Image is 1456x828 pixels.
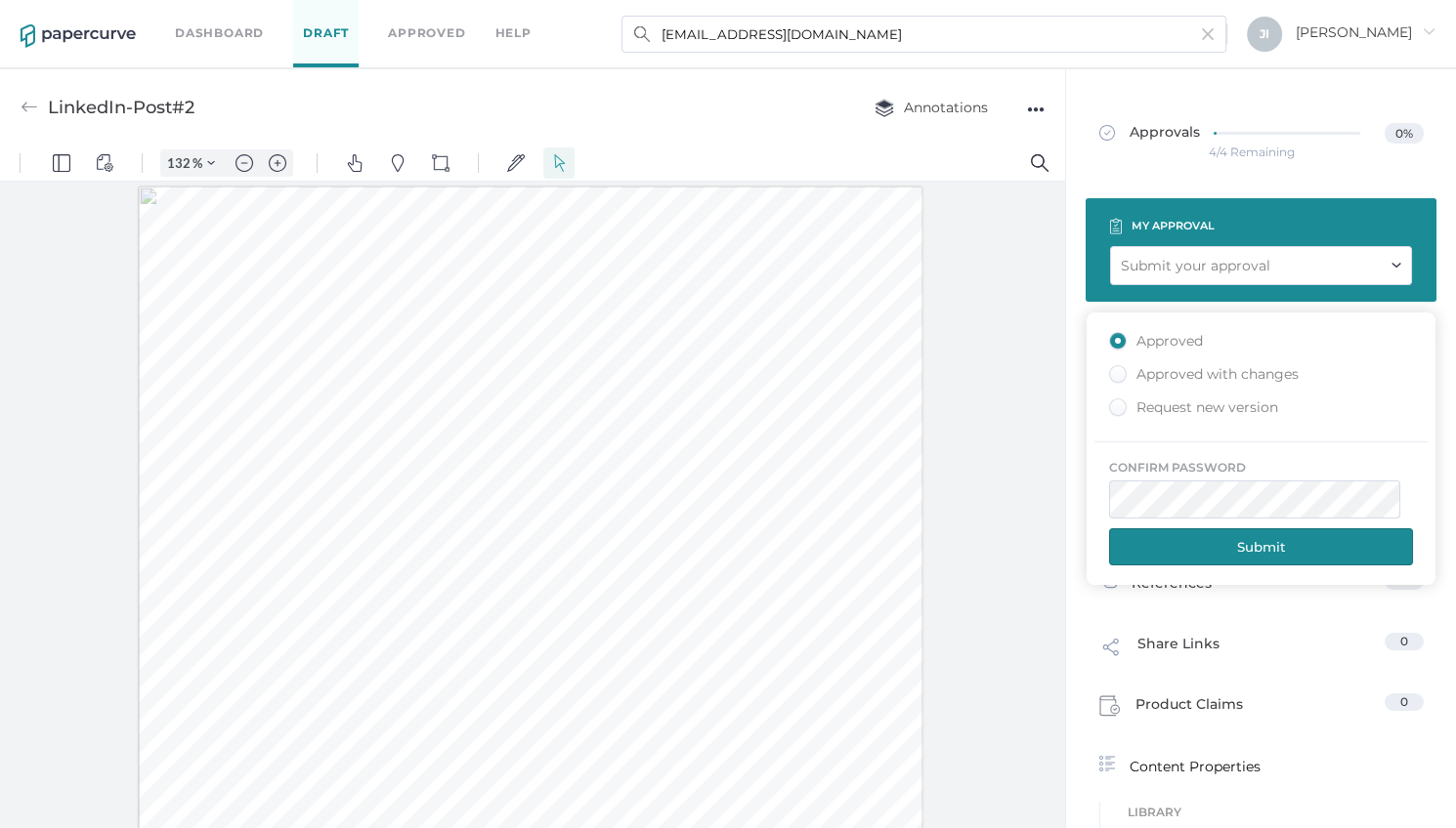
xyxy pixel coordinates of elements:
img: default-leftsidepanel.svg [53,9,70,26]
button: Zoom in [262,4,293,31]
button: Pins [382,2,413,33]
a: Share Links0 [1099,633,1424,670]
img: chevron.svg [207,14,215,21]
a: Approvals0% [1088,103,1435,164]
button: Panel [46,2,77,33]
div: Approved [1109,332,1203,351]
img: default-magnifying-glass.svg [1031,9,1049,26]
img: search.bf03fe8b.svg [634,26,650,42]
img: default-plus.svg [269,9,286,26]
span: % [193,10,202,25]
div: ●●● [1027,96,1045,123]
img: default-select.svg [550,9,568,26]
div: confirm password [1109,457,1413,478]
img: approved-grey.341b8de9.svg [1099,125,1115,141]
img: down-chevron.8e65701e.svg [1392,263,1401,269]
div: Approved with changes [1109,365,1299,384]
span: Approvals [1099,123,1200,145]
button: Submit [1109,528,1413,565]
button: Select [543,2,575,33]
a: Product Claims0 [1099,693,1424,723]
img: default-minus.svg [236,9,253,26]
button: Zoom Controls [195,4,227,31]
span: J I [1260,26,1269,41]
div: References [1099,572,1212,598]
img: shapes-icon.svg [432,9,450,26]
i: arrow_right [1422,24,1435,38]
div: Share Links [1099,633,1220,670]
span: 0% [1385,123,1423,144]
button: View Controls [89,2,120,33]
span: 0 [1400,694,1408,709]
div: Product Claims [1099,693,1243,723]
img: share-link-icon.af96a55c.svg [1099,635,1123,664]
button: Pan [339,2,370,33]
a: Approved [388,22,465,44]
span: 0 [1400,634,1408,648]
img: cross-light-grey.10ea7ca4.svg [1202,28,1214,40]
img: annotation-layers.cc6d0e6b.svg [875,99,894,117]
div: help [495,22,532,44]
a: References0 [1099,572,1424,598]
img: back-arrow-grey.72011ae3.svg [21,99,38,116]
input: Set zoom [161,9,193,26]
img: default-viewcontrols.svg [96,9,113,26]
div: LinkedIn-Post#2 [48,89,194,126]
button: Zoom out [229,4,260,31]
div: Content Properties [1099,754,1424,777]
img: default-pin.svg [389,9,407,26]
img: papercurve-logo-colour.7244d18c.svg [21,24,136,48]
button: Signatures [500,2,532,33]
img: claims-icon.71597b81.svg [1099,695,1121,717]
img: default-sign.svg [507,9,525,26]
button: Search [1024,2,1055,33]
button: Annotations [855,89,1007,126]
span: [PERSON_NAME] [1296,23,1435,41]
div: my approval [1132,215,1215,236]
img: default-pan.svg [346,9,364,26]
span: Annotations [875,99,988,116]
span: Library [1128,802,1424,823]
button: Shapes [425,2,456,33]
a: Dashboard [175,22,264,44]
img: content-properties-icon.34d20aed.svg [1099,756,1115,771]
div: Request new version [1109,398,1278,417]
div: Submit your approval [1121,255,1270,276]
img: clipboard-icon-white.67177333.svg [1110,218,1122,234]
input: Search Workspace [621,16,1226,53]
